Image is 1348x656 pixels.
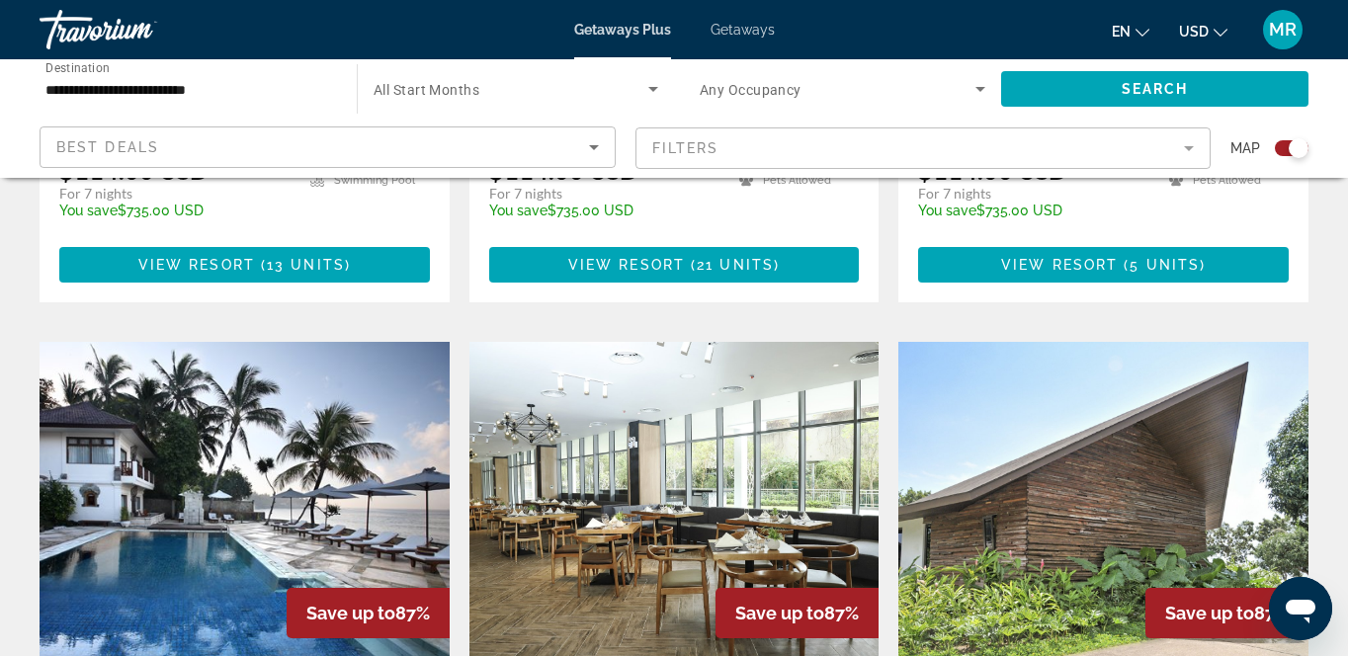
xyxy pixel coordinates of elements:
button: View Resort(13 units) [59,247,430,283]
span: You save [918,203,976,218]
a: Getaways [711,22,775,38]
span: ( ) [255,257,351,273]
span: View Resort [1001,257,1118,273]
span: 21 units [697,257,774,273]
p: For 7 nights [918,185,1149,203]
span: MR [1269,20,1297,40]
p: $735.00 USD [59,203,291,218]
span: You save [489,203,548,218]
button: Filter [635,126,1212,170]
span: Map [1230,134,1260,162]
span: Swimming Pool [334,174,415,187]
mat-select: Sort by [56,135,599,159]
span: View Resort [568,257,685,273]
button: Change language [1112,17,1149,45]
span: Pets Allowed [1193,174,1261,187]
div: 87% [716,588,879,638]
span: 5 units [1130,257,1200,273]
span: Search [1122,81,1189,97]
span: Save up to [735,603,824,623]
span: ( ) [685,257,780,273]
a: Getaways Plus [574,22,671,38]
span: Any Occupancy [700,82,801,98]
button: View Resort(21 units) [489,247,860,283]
p: For 7 nights [59,185,291,203]
span: en [1112,24,1131,40]
button: View Resort(5 units) [918,247,1289,283]
p: For 7 nights [489,185,720,203]
span: 13 units [267,257,345,273]
div: 87% [1145,588,1308,638]
iframe: Button to launch messaging window [1269,577,1332,640]
span: You save [59,203,118,218]
span: Pets Allowed [763,174,831,187]
p: $735.00 USD [489,203,720,218]
button: User Menu [1257,9,1308,50]
span: USD [1179,24,1209,40]
span: Best Deals [56,139,159,155]
button: Change currency [1179,17,1227,45]
a: Travorium [40,4,237,55]
span: Destination [45,60,110,74]
span: View Resort [138,257,255,273]
div: 87% [287,588,450,638]
span: ( ) [1118,257,1206,273]
button: Search [1001,71,1308,107]
span: All Start Months [374,82,479,98]
span: Save up to [306,603,395,623]
span: Save up to [1165,603,1254,623]
p: $735.00 USD [918,203,1149,218]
